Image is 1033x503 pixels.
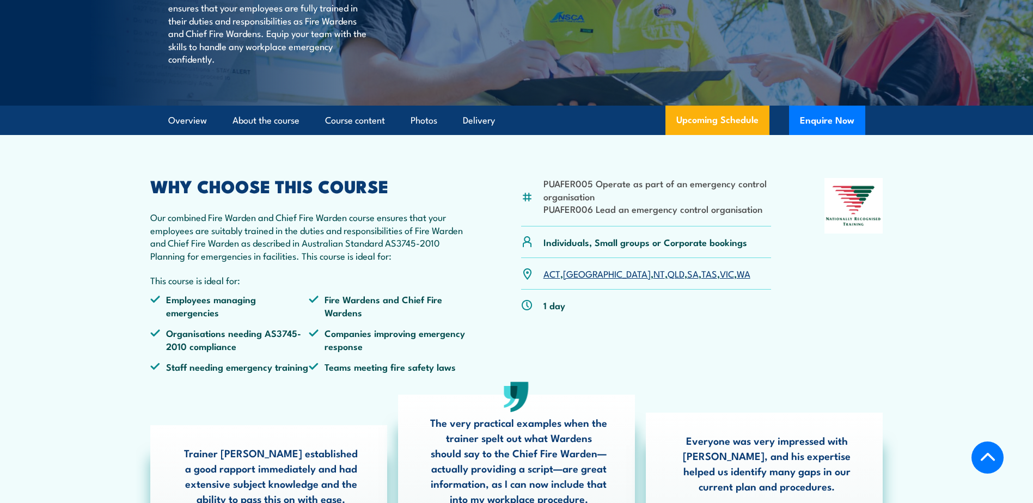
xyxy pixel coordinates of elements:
a: Upcoming Schedule [665,106,769,135]
a: Delivery [463,106,495,135]
a: SA [687,267,699,280]
a: [GEOGRAPHIC_DATA] [563,267,651,280]
li: Organisations needing AS3745-2010 compliance [150,327,309,352]
a: TAS [701,267,717,280]
a: Course content [325,106,385,135]
li: PUAFER006 Lead an emergency control organisation [543,203,772,215]
a: Overview [168,106,207,135]
p: 1 day [543,299,565,311]
h2: WHY CHOOSE THIS COURSE [150,178,468,193]
a: NT [653,267,665,280]
p: Individuals, Small groups or Corporate bookings [543,236,747,248]
a: About the course [233,106,299,135]
a: QLD [668,267,684,280]
button: Enquire Now [789,106,865,135]
li: Teams meeting fire safety laws [309,360,468,373]
a: ACT [543,267,560,280]
li: Employees managing emergencies [150,293,309,318]
li: Staff needing emergency training [150,360,309,373]
p: Our combined Fire Warden and Chief Fire Warden course ensures that your employees are suitably tr... [150,211,468,262]
img: Nationally Recognised Training logo. [824,178,883,234]
a: VIC [720,267,734,280]
p: Everyone was very impressed with [PERSON_NAME], and his expertise helped us identify many gaps in... [678,433,855,494]
li: Companies improving emergency response [309,327,468,352]
li: PUAFER005 Operate as part of an emergency control organisation [543,177,772,203]
li: Fire Wardens and Chief Fire Wardens [309,293,468,318]
p: , , , , , , , [543,267,750,280]
a: Photos [411,106,437,135]
p: This course is ideal for: [150,274,468,286]
a: WA [737,267,750,280]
